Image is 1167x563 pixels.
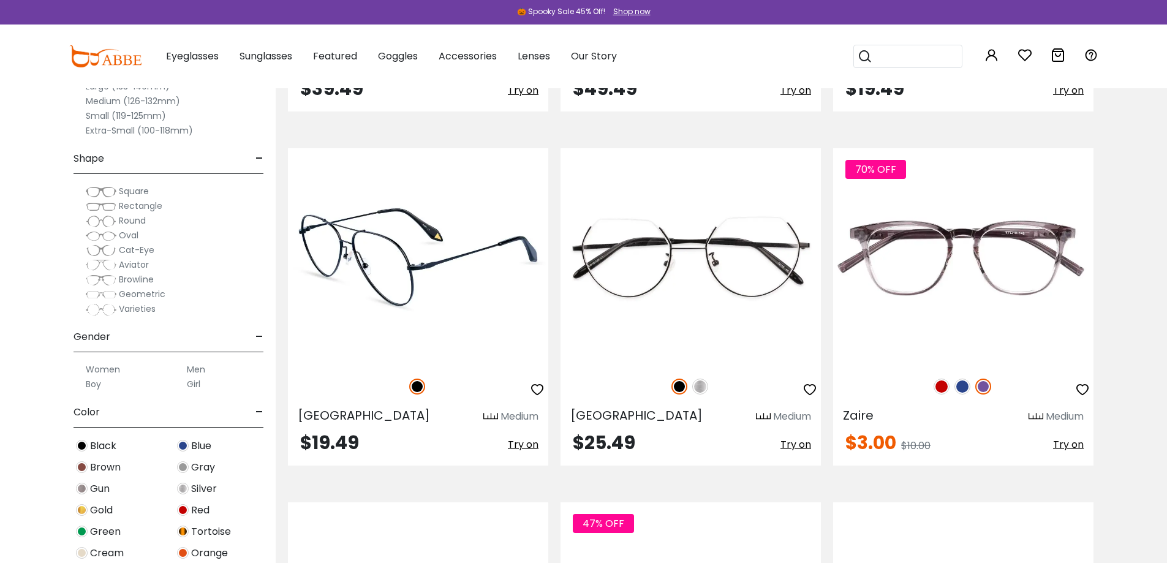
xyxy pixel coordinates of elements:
[86,377,101,391] label: Boy
[86,362,120,377] label: Women
[954,379,970,395] img: Blue
[90,503,113,518] span: Gold
[378,49,418,63] span: Goggles
[76,440,88,452] img: Black
[177,526,189,537] img: Tortoise
[483,412,498,421] img: size ruler
[177,504,189,516] img: Red
[119,244,154,256] span: Cat-Eye
[409,379,425,395] img: Black
[74,398,100,427] span: Color
[780,437,811,452] span: Try on
[1053,434,1084,456] button: Try on
[607,6,651,17] a: Shop now
[76,504,88,516] img: Gold
[86,303,116,316] img: Varieties.png
[773,409,811,424] div: Medium
[177,547,189,559] img: Orange
[86,274,116,286] img: Browline.png
[255,322,263,352] span: -
[845,160,906,179] span: 70% OFF
[255,398,263,427] span: -
[313,49,357,63] span: Featured
[573,75,637,102] span: $49.49
[833,148,1093,365] img: Purple Zaire - TR ,Universal Bridge Fit
[119,229,138,241] span: Oval
[508,434,538,456] button: Try on
[975,379,991,395] img: Purple
[119,288,165,300] span: Geometric
[86,230,116,242] img: Oval.png
[76,483,88,494] img: Gun
[187,377,200,391] label: Girl
[845,429,896,456] span: $3.00
[86,244,116,257] img: Cat-Eye.png
[119,303,156,315] span: Varieties
[119,185,149,197] span: Square
[90,460,121,475] span: Brown
[288,148,548,365] img: Black Malawi - Metal ,Adjust Nose Pads
[86,94,180,108] label: Medium (126-132mm)
[90,546,124,561] span: Cream
[901,439,931,453] span: $10.00
[508,83,538,97] span: Try on
[1053,83,1084,97] span: Try on
[571,49,617,63] span: Our Story
[300,429,359,456] span: $19.49
[86,108,166,123] label: Small (119-125mm)
[570,407,703,424] span: [GEOGRAPHIC_DATA]
[119,273,154,285] span: Browline
[255,144,263,173] span: -
[500,409,538,424] div: Medium
[191,460,215,475] span: Gray
[439,49,497,63] span: Accessories
[1053,80,1084,102] button: Try on
[86,200,116,213] img: Rectangle.png
[517,6,605,17] div: 🎃 Spooky Sale 45% Off!
[119,214,146,227] span: Round
[187,362,205,377] label: Men
[86,289,116,301] img: Geometric.png
[240,49,292,63] span: Sunglasses
[561,148,821,365] img: Black Indonesia - Metal ,Adjust Nose Pads
[671,379,687,395] img: Black
[508,437,538,452] span: Try on
[756,412,771,421] img: size ruler
[177,440,189,452] img: Blue
[613,6,651,17] div: Shop now
[74,322,110,352] span: Gender
[177,461,189,473] img: Gray
[573,429,635,456] span: $25.49
[191,524,231,539] span: Tortoise
[76,526,88,537] img: Green
[191,439,211,453] span: Blue
[845,75,904,102] span: $19.49
[74,144,104,173] span: Shape
[300,75,363,102] span: $39.49
[191,482,217,496] span: Silver
[780,83,811,97] span: Try on
[76,461,88,473] img: Brown
[1029,412,1043,421] img: size ruler
[1053,437,1084,452] span: Try on
[843,407,874,424] span: Zaire
[573,514,634,533] span: 47% OFF
[90,439,116,453] span: Black
[177,483,189,494] img: Silver
[934,379,950,395] img: Red
[191,546,228,561] span: Orange
[780,80,811,102] button: Try on
[1046,409,1084,424] div: Medium
[119,259,149,271] span: Aviator
[692,379,708,395] img: Silver
[69,45,142,67] img: abbeglasses.com
[90,482,110,496] span: Gun
[86,215,116,227] img: Round.png
[780,434,811,456] button: Try on
[191,503,210,518] span: Red
[166,49,219,63] span: Eyeglasses
[86,259,116,271] img: Aviator.png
